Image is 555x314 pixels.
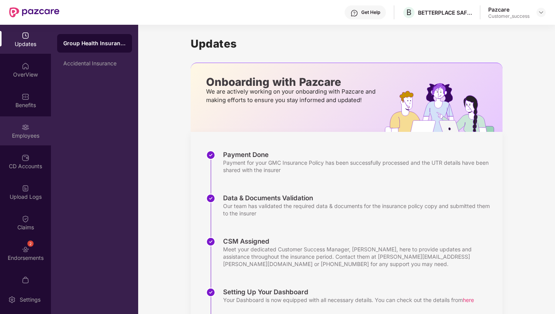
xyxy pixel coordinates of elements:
[406,8,411,17] span: B
[206,194,215,203] img: svg+xml;base64,PHN2ZyBpZD0iU3RlcC1Eb25lLTMyeDMyIiB4bWxucz0iaHR0cDovL3d3dy53My5vcmcvMjAwMC9zdmciIH...
[8,296,16,304] img: svg+xml;base64,PHN2ZyBpZD0iU2V0dGluZy0yMHgyMCIgeG1sbnM9Imh0dHA6Ly93d3cudzMub3JnLzIwMDAvc3ZnIiB3aW...
[63,60,126,67] div: Accidental Insurance
[350,9,358,17] img: svg+xml;base64,PHN2ZyBpZD0iSGVscC0zMngzMiIgeG1sbnM9Imh0dHA6Ly93d3cudzMub3JnLzIwMDAvc3ZnIiB3aWR0aD...
[206,237,215,246] img: svg+xml;base64,PHN2ZyBpZD0iU3RlcC1Eb25lLTMyeDMyIiB4bWxucz0iaHR0cDovL3d3dy53My5vcmcvMjAwMC9zdmciIH...
[206,78,378,85] p: Onboarding with Pazcare
[223,237,495,246] div: CSM Assigned
[22,32,29,39] img: svg+xml;base64,PHN2ZyBpZD0iVXBkYXRlZCIgeG1sbnM9Imh0dHA6Ly93d3cudzMub3JnLzIwMDAvc3ZnIiB3aWR0aD0iMj...
[223,194,495,202] div: Data & Documents Validation
[22,123,29,131] img: svg+xml;base64,PHN2ZyBpZD0iRW1wbG95ZWVzIiB4bWxucz0iaHR0cDovL3d3dy53My5vcmcvMjAwMC9zdmciIHdpZHRoPS...
[361,9,380,15] div: Get Help
[223,296,474,304] div: Your Dashboard is now equipped with all necessary details. You can check out the details from
[488,6,530,13] div: Pazcare
[385,83,503,132] img: hrOnboarding
[418,9,472,16] div: BETTERPLACE SAFETY SOLUTIONS PRIVATE LIMITED
[223,202,495,217] div: Our team has validated the required data & documents for the insurance policy copy and submitted ...
[9,7,59,17] img: New Pazcare Logo
[22,154,29,162] img: svg+xml;base64,PHN2ZyBpZD0iQ0RfQWNjb3VudHMiIGRhdGEtbmFtZT0iQ0QgQWNjb3VudHMiIHhtbG5zPSJodHRwOi8vd3...
[63,39,126,47] div: Group Health Insurance
[223,159,495,174] div: Payment for your GMC Insurance Policy has been successfully processed and the UTR details have be...
[206,150,215,160] img: svg+xml;base64,PHN2ZyBpZD0iU3RlcC1Eb25lLTMyeDMyIiB4bWxucz0iaHR0cDovL3d3dy53My5vcmcvMjAwMC9zdmciIH...
[463,297,474,303] span: here
[223,246,495,268] div: Meet your dedicated Customer Success Manager, [PERSON_NAME], here to provide updates and assistan...
[17,296,43,304] div: Settings
[22,184,29,192] img: svg+xml;base64,PHN2ZyBpZD0iVXBsb2FkX0xvZ3MiIGRhdGEtbmFtZT0iVXBsb2FkIExvZ3MiIHhtbG5zPSJodHRwOi8vd3...
[206,87,378,104] p: We are actively working on your onboarding with Pazcare and making efforts to ensure you stay inf...
[223,288,474,296] div: Setting Up Your Dashboard
[191,37,503,50] h1: Updates
[22,276,29,284] img: svg+xml;base64,PHN2ZyBpZD0iTXlfT3JkZXJzIiBkYXRhLW5hbWU9Ik15IE9yZGVycyIgeG1sbnM9Imh0dHA6Ly93d3cudz...
[22,246,29,253] img: svg+xml;base64,PHN2ZyBpZD0iRW5kb3JzZW1lbnRzIiB4bWxucz0iaHR0cDovL3d3dy53My5vcmcvMjAwMC9zdmciIHdpZH...
[22,93,29,101] img: svg+xml;base64,PHN2ZyBpZD0iQmVuZWZpdHMiIHhtbG5zPSJodHRwOi8vd3d3LnczLm9yZy8yMDAwL3N2ZyIgd2lkdGg9Ij...
[223,150,495,159] div: Payment Done
[22,215,29,223] img: svg+xml;base64,PHN2ZyBpZD0iQ2xhaW0iIHhtbG5zPSJodHRwOi8vd3d3LnczLm9yZy8yMDAwL3N2ZyIgd2lkdGg9IjIwIi...
[22,62,29,70] img: svg+xml;base64,PHN2ZyBpZD0iSG9tZSIgeG1sbnM9Imh0dHA6Ly93d3cudzMub3JnLzIwMDAvc3ZnIiB3aWR0aD0iMjAiIG...
[538,9,544,15] img: svg+xml;base64,PHN2ZyBpZD0iRHJvcGRvd24tMzJ4MzIiIHhtbG5zPSJodHRwOi8vd3d3LnczLm9yZy8yMDAwL3N2ZyIgd2...
[27,241,34,247] div: 2
[488,13,530,19] div: Customer_success
[206,288,215,297] img: svg+xml;base64,PHN2ZyBpZD0iU3RlcC1Eb25lLTMyeDMyIiB4bWxucz0iaHR0cDovL3d3dy53My5vcmcvMjAwMC9zdmciIH...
